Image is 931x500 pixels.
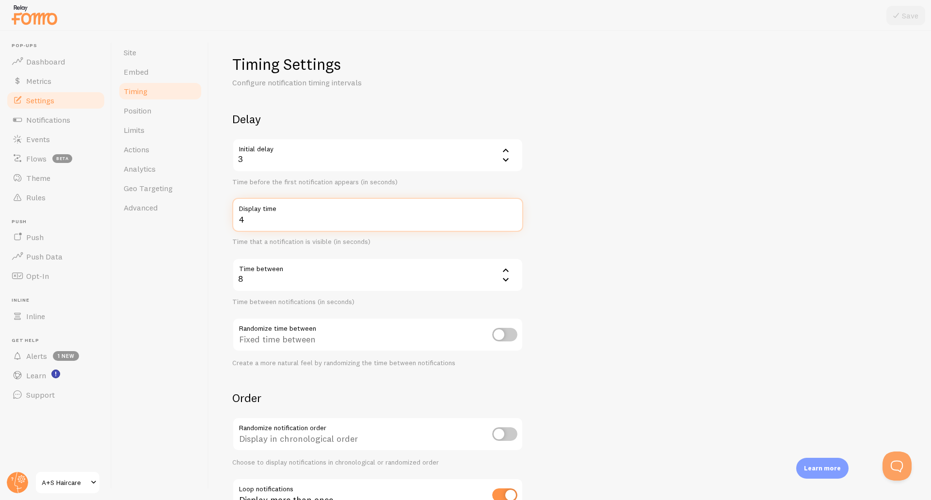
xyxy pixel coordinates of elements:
span: Flows [26,154,47,163]
a: Analytics [118,159,203,178]
span: Timing [124,86,147,96]
span: Settings [26,96,54,105]
div: Fixed time between [232,318,523,353]
a: Settings [6,91,106,110]
p: Learn more [804,464,841,473]
a: Dashboard [6,52,106,71]
a: Events [6,129,106,149]
a: Rules [6,188,106,207]
span: Theme [26,173,50,183]
span: Advanced [124,203,158,212]
p: Configure notification timing intervals [232,77,465,88]
div: Display in chronological order [232,417,523,452]
span: Events [26,134,50,144]
div: Time before the first notification appears (in seconds) [232,178,523,187]
a: Timing [118,81,203,101]
span: Push Data [26,252,63,261]
div: Choose to display notifications in chronological or randomized order [232,458,523,467]
span: Alerts [26,351,47,361]
h2: Delay [232,112,523,127]
div: Create a more natural feel by randomizing the time between notifications [232,359,523,368]
a: Position [118,101,203,120]
a: Push Data [6,247,106,266]
a: Geo Targeting [118,178,203,198]
h2: Order [232,390,523,405]
a: Flows beta [6,149,106,168]
a: Advanced [118,198,203,217]
div: 3 [232,138,523,172]
span: Get Help [12,338,106,344]
a: Site [118,43,203,62]
a: Embed [118,62,203,81]
div: Time between notifications (in seconds) [232,298,523,306]
a: Alerts 1 new [6,346,106,366]
svg: <p>Watch New Feature Tutorials!</p> [51,370,60,378]
span: Rules [26,193,46,202]
span: Geo Targeting [124,183,173,193]
a: Limits [118,120,203,140]
a: Notifications [6,110,106,129]
a: Inline [6,306,106,326]
span: Support [26,390,55,400]
span: Inline [12,297,106,304]
span: Push [26,232,44,242]
a: A+S Haircare [35,471,100,494]
a: Opt-In [6,266,106,286]
iframe: Help Scout Beacon - Open [883,452,912,481]
span: Opt-In [26,271,49,281]
h1: Timing Settings [232,54,523,74]
span: Site [124,48,136,57]
span: Position [124,106,151,115]
span: Embed [124,67,148,77]
span: A+S Haircare [42,477,88,488]
a: Learn [6,366,106,385]
span: beta [52,154,72,163]
a: Theme [6,168,106,188]
a: Actions [118,140,203,159]
a: Push [6,227,106,247]
a: Metrics [6,71,106,91]
span: Push [12,219,106,225]
span: Limits [124,125,144,135]
div: 8 [232,258,523,292]
span: Learn [26,371,46,380]
span: Pop-ups [12,43,106,49]
span: Analytics [124,164,156,174]
img: fomo-relay-logo-orange.svg [10,2,59,27]
span: 1 new [53,351,79,361]
div: Time that a notification is visible (in seconds) [232,238,523,246]
span: Inline [26,311,45,321]
div: Learn more [796,458,849,479]
label: Display time [232,198,523,214]
span: Notifications [26,115,70,125]
span: Metrics [26,76,51,86]
a: Support [6,385,106,404]
span: Dashboard [26,57,65,66]
span: Actions [124,145,149,154]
